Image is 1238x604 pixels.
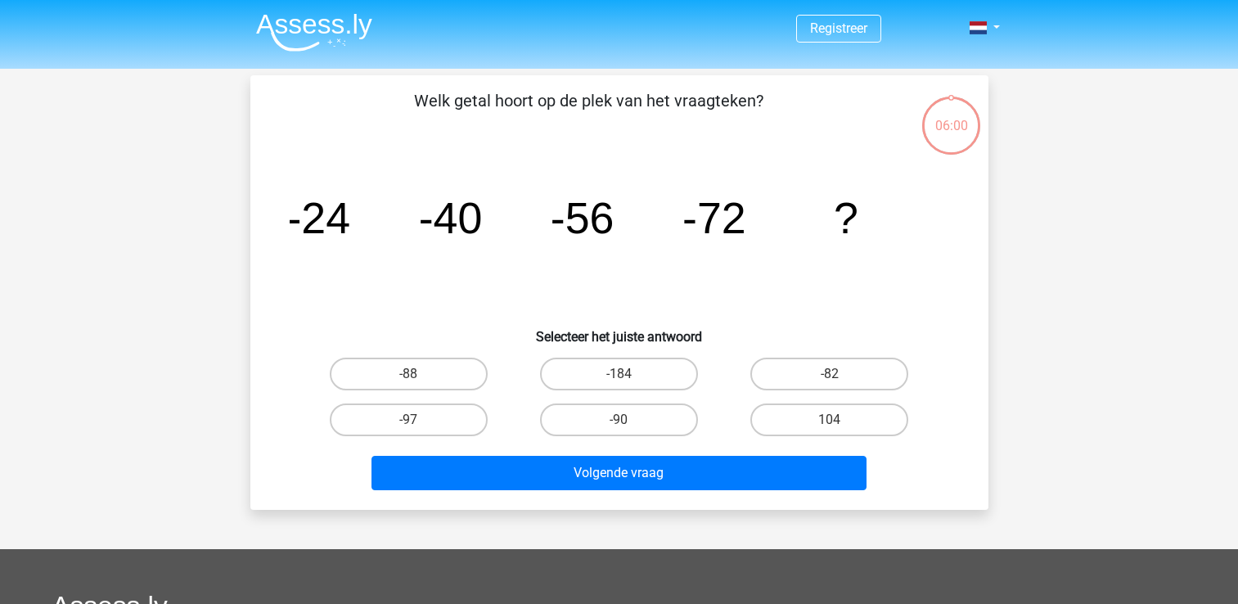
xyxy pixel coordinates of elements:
label: -97 [330,403,488,436]
div: 06:00 [921,95,982,136]
tspan: -72 [682,193,746,242]
label: 104 [750,403,908,436]
label: -82 [750,358,908,390]
tspan: ? [834,193,858,242]
tspan: -40 [418,193,482,242]
label: -90 [540,403,698,436]
p: Welk getal hoort op de plek van het vraagteken? [277,88,901,137]
tspan: -56 [550,193,614,242]
label: -184 [540,358,698,390]
h6: Selecteer het juiste antwoord [277,316,962,345]
img: Assessly [256,13,372,52]
button: Volgende vraag [371,456,867,490]
a: Registreer [810,20,867,36]
label: -88 [330,358,488,390]
tspan: -24 [286,193,350,242]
